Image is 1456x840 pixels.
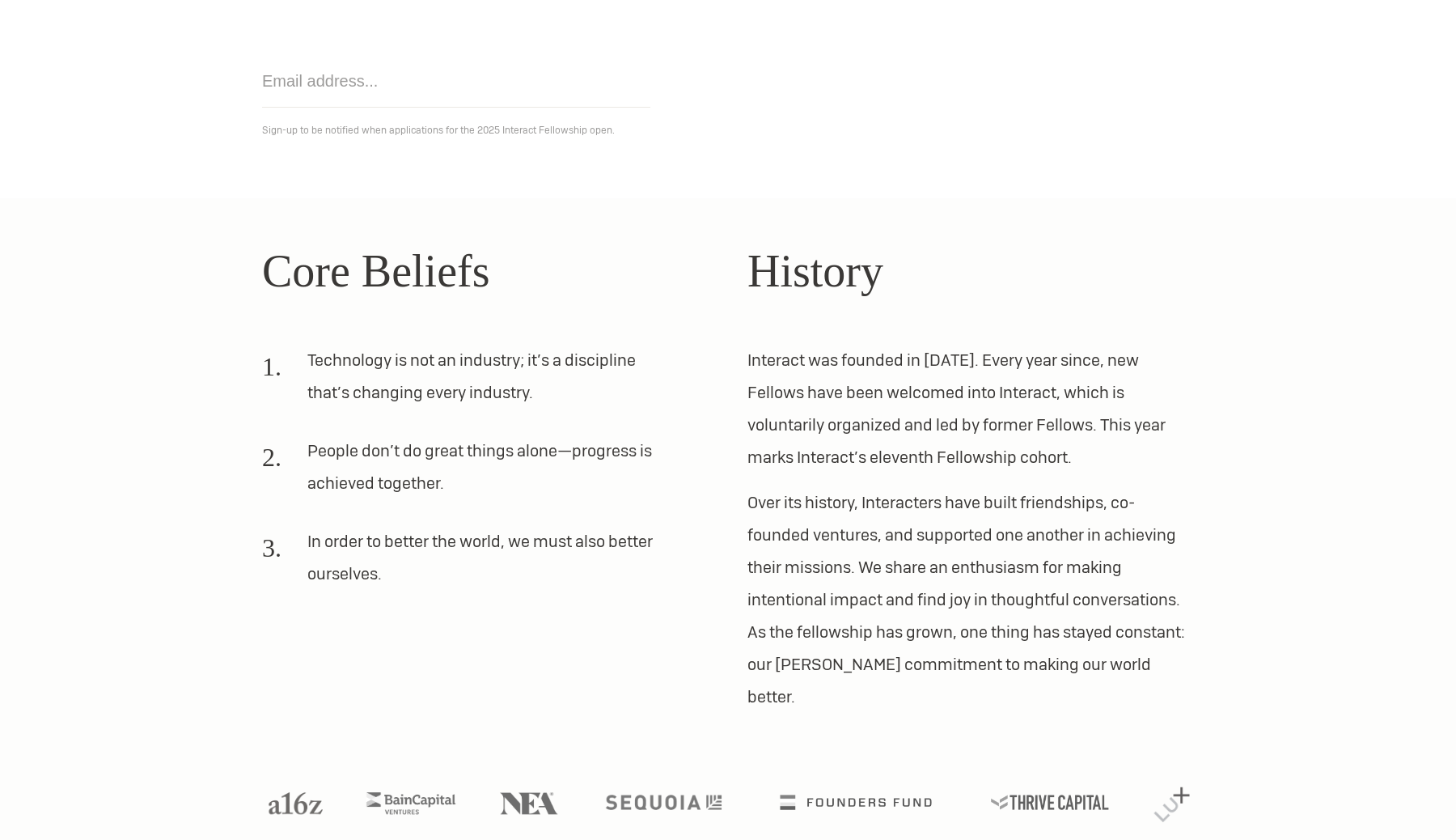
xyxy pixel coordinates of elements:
li: In order to better the world, we must also better ourselves. [262,525,670,603]
h2: History [747,237,1194,305]
img: Bain Capital Ventures logo [366,792,455,814]
input: Email address... [262,55,650,108]
h2: Core Beliefs [262,237,709,305]
img: Lux Capital logo [1153,787,1189,822]
img: Thrive Capital logo [991,795,1109,810]
li: Technology is not an industry; it’s a discipline that’s changing every industry. [262,344,670,422]
p: Interact was founded in [DATE]. Every year since, new Fellows have been welcomed into Interact, w... [747,344,1194,473]
li: People don’t do great things alone—progress is achieved together. [262,435,670,512]
p: Over its history, Interacters have built friendships, co-founded ventures, and supported one anot... [747,486,1194,713]
img: Sequoia logo [605,795,721,810]
p: Sign-up to be notified when applications for the 2025 Interact Fellowship open. [262,121,1194,140]
img: A16Z logo [269,792,322,814]
img: NEA logo [500,792,558,814]
img: Founders Fund logo [781,795,932,810]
